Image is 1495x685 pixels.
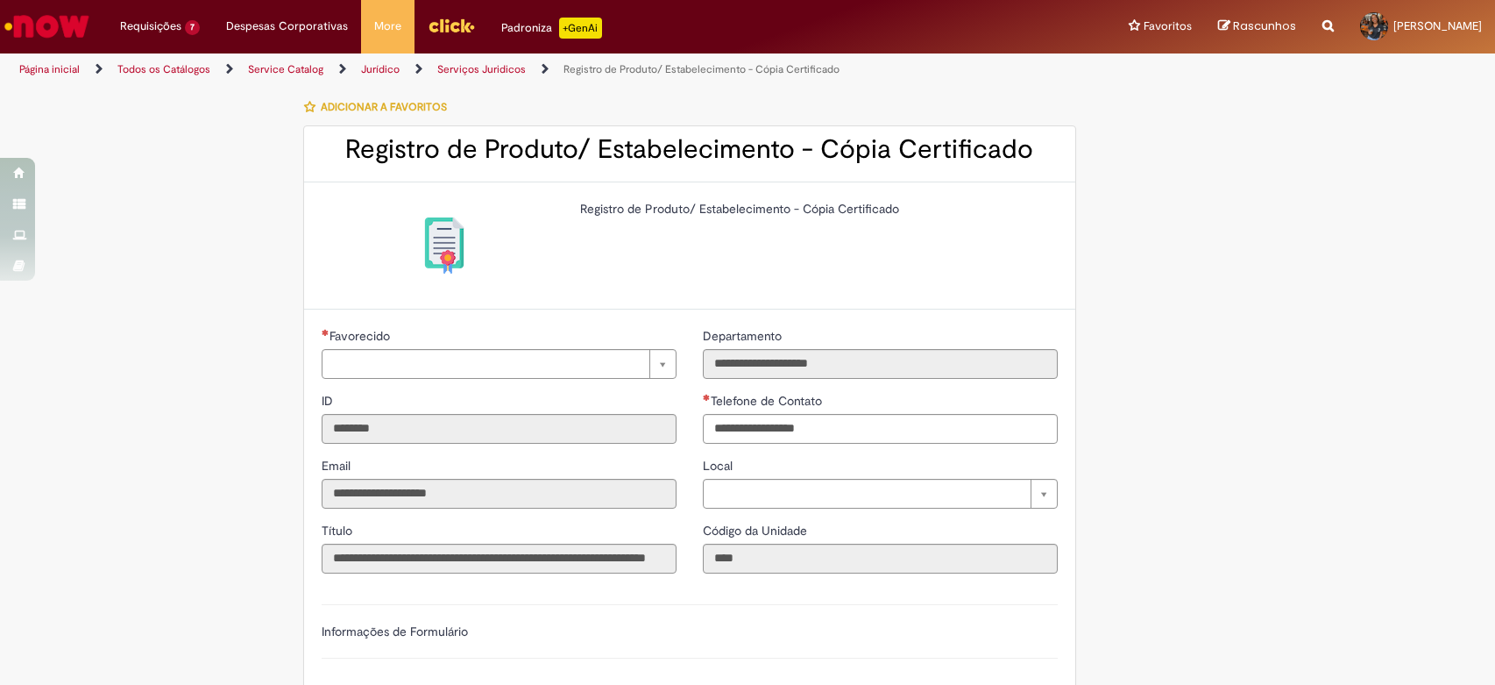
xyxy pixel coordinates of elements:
[19,62,80,76] a: Página inicial
[322,458,354,474] span: Somente leitura - Email
[322,392,337,410] label: Somente leitura - ID
[703,349,1058,379] input: Departamento
[117,62,210,76] a: Todos os Catálogos
[185,20,200,35] span: 7
[120,18,181,35] span: Requisições
[703,523,811,539] span: Somente leitura - Código da Unidade
[703,414,1058,444] input: Telefone de Contato
[559,18,602,39] p: +GenAi
[226,18,348,35] span: Despesas Corporativas
[563,62,840,76] a: Registro de Produto/ Estabelecimento - Cópia Certificado
[428,12,475,39] img: click_logo_yellow_360x200.png
[361,62,400,76] a: Jurídico
[322,329,329,336] span: Necessários
[711,393,825,409] span: Telefone de Contato
[322,624,468,639] label: Informações de Formulário
[322,349,677,379] a: Limpar campo Favorecido
[580,200,1045,218] div: Registro de Produto/ Estabelecimento - Cópia Certificado
[322,522,356,539] label: Somente leitura - Título
[2,9,92,44] img: ServiceNow
[703,394,711,401] span: Obrigatório Preenchido
[1144,18,1192,35] span: Favoritos
[322,135,1058,164] h2: Registro de Produto/ Estabelecimento - Cópia Certificado
[322,479,677,509] input: Email
[703,544,1058,574] input: Código da Unidade
[703,328,785,344] span: Somente leitura - Departamento
[703,522,811,539] label: Somente leitura - Código da Unidade
[248,62,323,76] a: Service Catalog
[322,457,354,475] label: Somente leitura - Email
[322,414,677,444] input: ID
[303,89,457,125] button: Adicionar a Favoritos
[322,544,677,574] input: Título
[1393,18,1482,33] span: [PERSON_NAME]
[703,327,785,345] label: Somente leitura - Departamento
[416,218,472,274] img: Registro de Produto/ Estabelecimento - Cópia Certificado
[1218,18,1296,35] a: Rascunhos
[1233,18,1296,34] span: Rascunhos
[703,458,736,474] span: Local
[13,54,983,86] ul: Trilhas de página
[321,100,447,114] span: Adicionar a Favoritos
[437,62,526,76] a: Serviços Juridicos
[322,523,356,539] span: Somente leitura - Título
[501,18,602,39] div: Padroniza
[374,18,401,35] span: More
[329,328,393,344] span: Necessários - Favorecido
[322,393,337,409] span: Somente leitura - ID
[703,479,1058,509] a: Limpar campo Local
